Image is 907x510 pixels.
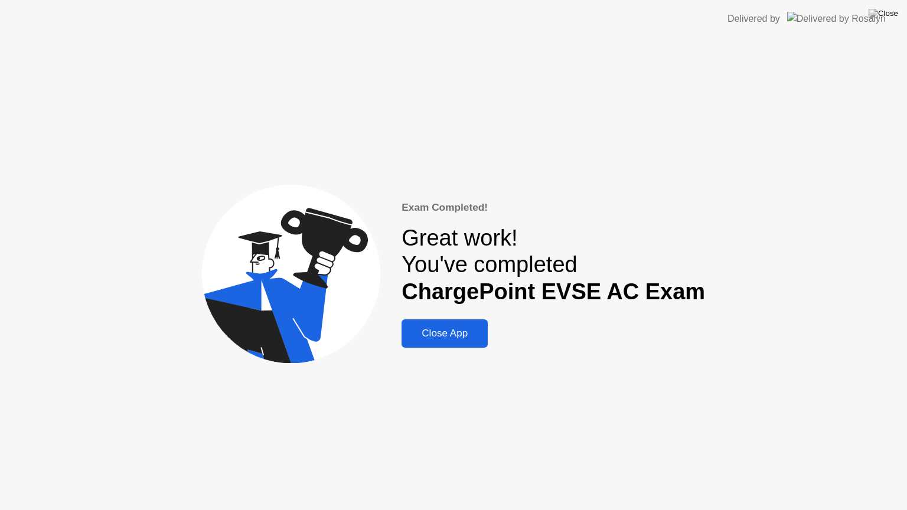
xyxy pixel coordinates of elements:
[787,12,886,25] img: Delivered by Rosalyn
[402,225,705,306] div: Great work! You've completed
[402,200,705,215] div: Exam Completed!
[405,328,484,339] div: Close App
[402,279,705,304] b: ChargePoint EVSE AC Exam
[727,12,780,26] div: Delivered by
[869,9,898,18] img: Close
[402,319,488,348] button: Close App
